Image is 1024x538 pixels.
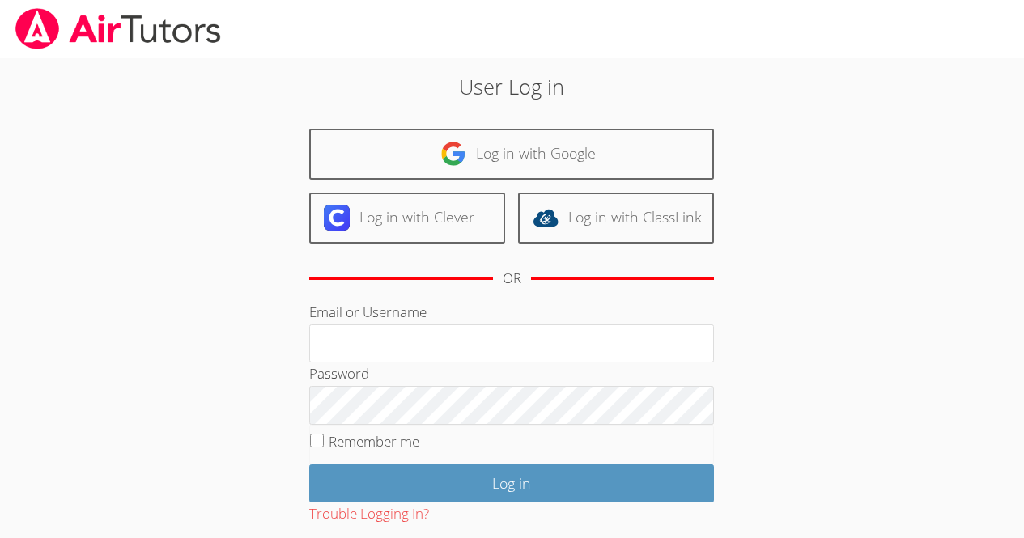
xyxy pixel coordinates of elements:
label: Email or Username [309,303,427,321]
h2: User Log in [236,71,788,102]
img: airtutors_banner-c4298cdbf04f3fff15de1276eac7730deb9818008684d7c2e4769d2f7ddbe033.png [14,8,223,49]
a: Log in with Clever [309,193,505,244]
label: Password [309,364,369,383]
label: Remember me [329,432,419,451]
img: classlink-logo-d6bb404cc1216ec64c9a2012d9dc4662098be43eaf13dc465df04b49fa7ab582.svg [533,205,559,231]
img: google-logo-50288ca7cdecda66e5e0955fdab243c47b7ad437acaf1139b6f446037453330a.svg [440,141,466,167]
a: Log in with ClassLink [518,193,714,244]
button: Trouble Logging In? [309,502,429,526]
div: OR [503,267,521,290]
img: clever-logo-6eab21bc6e7a338710f1a6ff85c0baf02591cd810cc4098c63d3a4b26e2feb20.svg [324,205,350,231]
input: Log in [309,464,714,502]
a: Log in with Google [309,129,714,180]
